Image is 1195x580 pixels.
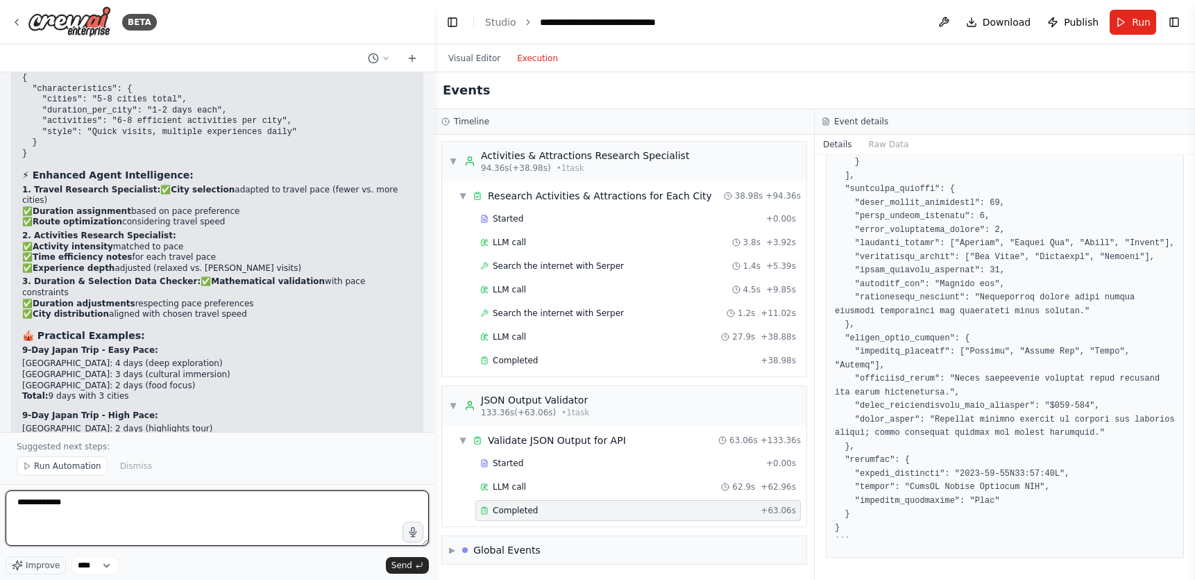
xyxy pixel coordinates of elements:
li: [GEOGRAPHIC_DATA]: 2 days (food focus) [22,381,412,392]
span: + 94.36s [765,190,801,201]
li: [GEOGRAPHIC_DATA]: 4 days (deep exploration) [22,358,412,370]
button: Run Automation [17,456,108,476]
li: [GEOGRAPHIC_DATA]: 2 days (highlights tour) [22,424,412,435]
span: • 1 task [557,163,584,174]
strong: City selection [171,185,235,194]
span: Started [493,458,523,469]
span: Download [983,15,1031,29]
span: 94.36s (+38.98s) [481,163,551,174]
button: Details [815,135,861,154]
p: ✅ adapted to travel pace (fewer vs. more cities) ✅ based on pace preference ✅ considering travel ... [22,185,412,228]
button: Start a new chat [401,50,423,67]
span: + 38.98s [761,355,796,366]
button: Download [960,10,1037,35]
button: Publish [1042,10,1104,35]
strong: 1. Travel Research Specialist: [22,185,160,194]
strong: 2. Activities Research Specialist: [22,231,176,240]
span: Run [1132,15,1151,29]
span: + 9.85s [766,284,796,295]
span: 38.98s [735,190,763,201]
button: Execution [509,50,566,67]
span: • 1 task [561,407,589,418]
span: LLM call [493,237,526,248]
button: Improve [6,556,66,574]
li: 9 days with 3 cities [22,391,412,402]
span: LLM call [493,481,526,492]
button: Dismiss [113,456,159,476]
button: Switch to previous chat [362,50,396,67]
span: ▼ [459,435,467,446]
img: Logo [28,6,111,38]
p: ✅ matched to pace ✅ for each travel pace ✅ adjusted (relaxed vs. [PERSON_NAME] visits) [22,231,412,274]
div: Global Events [473,543,541,557]
p: Suggested next steps: [17,441,418,452]
strong: City distribution [33,309,109,319]
span: + 62.96s [761,481,796,492]
strong: Duration adjustments [33,299,135,308]
span: + 0.00s [766,458,796,469]
span: Send [391,560,412,571]
span: 3.8s [743,237,761,248]
span: + 5.39s [766,260,796,272]
code: { "characteristics": { "cities": "5-8 cities total", "duration_per_city": "1-2 days each", "activ... [22,73,297,158]
span: Started [493,213,523,224]
li: [GEOGRAPHIC_DATA]: 3 days (cultural immersion) [22,370,412,381]
span: 1.2s [738,308,755,319]
span: ▶ [449,545,455,556]
strong: Mathematical validation [211,276,325,286]
span: + 63.06s [761,505,796,516]
span: 133.36s (+63.06s) [481,407,556,418]
span: Run Automation [34,461,101,472]
button: Visual Editor [440,50,509,67]
span: ▼ [449,156,457,167]
span: + 38.88s [761,331,796,342]
span: 63.06s [729,435,758,446]
button: Raw Data [861,135,917,154]
strong: 🎪 Practical Examples: [22,330,145,341]
span: Search the internet with Serper [493,260,624,272]
strong: Time efficiency notes [33,252,132,262]
span: LLM call [493,284,526,295]
span: ▼ [459,190,467,201]
strong: Activity intensity [33,242,113,251]
p: ✅ with pace constraints ✅ respecting pace preferences ✅ aligned with chosen travel speed [22,276,412,320]
span: 4.5s [743,284,761,295]
button: Send [386,557,429,574]
span: + 0.00s [766,213,796,224]
a: Studio [485,17,516,28]
div: Validate JSON Output for API [488,433,626,447]
strong: Duration assignment [33,206,131,216]
span: Search the internet with Serper [493,308,624,319]
button: Run [1110,10,1156,35]
strong: 9-Day Japan Trip - Easy Pace: [22,345,158,355]
button: Hide left sidebar [443,13,462,32]
strong: Route optimization [33,217,122,226]
span: + 133.36s [761,435,801,446]
div: JSON Output Validator [481,393,589,407]
strong: 9-Day Japan Trip - High Pace: [22,411,158,420]
h3: Timeline [454,116,489,127]
div: Research Activities & Attractions for Each City [488,189,712,203]
button: Show right sidebar [1164,13,1184,32]
div: BETA [122,14,157,31]
span: Completed [493,505,538,516]
strong: Total: [22,391,49,401]
span: 1.4s [743,260,761,272]
span: Completed [493,355,538,366]
span: ▼ [449,400,457,411]
span: Improve [26,560,60,571]
span: 27.9s [732,331,755,342]
strong: ⚡ Enhanced Agent Intelligence: [22,169,194,181]
span: 62.9s [732,481,755,492]
span: + 11.02s [761,308,796,319]
span: + 3.92s [766,237,796,248]
strong: Experience depth [33,263,115,273]
div: Activities & Attractions Research Specialist [481,149,689,163]
h3: Event details [834,116,888,127]
nav: breadcrumb [485,15,696,29]
button: Click to speak your automation idea [402,522,423,542]
h2: Events [443,81,490,100]
strong: 3. Duration & Selection Data Checker: [22,276,201,286]
span: Publish [1064,15,1099,29]
span: Dismiss [120,461,152,472]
